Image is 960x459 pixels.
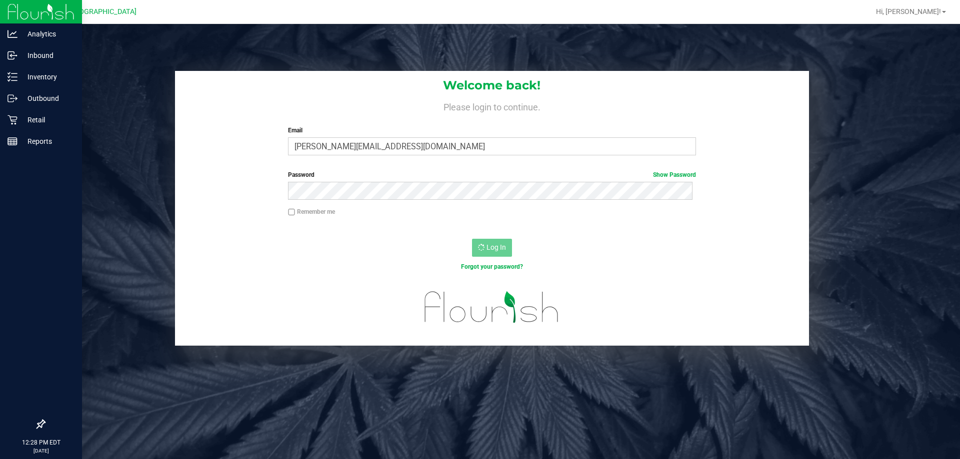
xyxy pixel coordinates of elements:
span: Password [288,171,314,178]
span: Log In [486,243,506,251]
p: Reports [17,135,77,147]
button: Log In [472,239,512,257]
inline-svg: Reports [7,136,17,146]
a: Show Password [653,171,696,178]
h1: Welcome back! [175,79,809,92]
inline-svg: Analytics [7,29,17,39]
p: [DATE] [4,447,77,455]
label: Remember me [288,207,335,216]
p: Inbound [17,49,77,61]
input: Remember me [288,209,295,216]
span: [GEOGRAPHIC_DATA] [68,7,136,16]
inline-svg: Inventory [7,72,17,82]
h4: Please login to continue. [175,100,809,112]
p: Outbound [17,92,77,104]
p: Inventory [17,71,77,83]
inline-svg: Retail [7,115,17,125]
p: Analytics [17,28,77,40]
inline-svg: Outbound [7,93,17,103]
img: flourish_logo.svg [412,282,571,333]
p: 12:28 PM EDT [4,438,77,447]
a: Forgot your password? [461,263,523,270]
span: Hi, [PERSON_NAME]! [876,7,941,15]
label: Email [288,126,695,135]
inline-svg: Inbound [7,50,17,60]
p: Retail [17,114,77,126]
